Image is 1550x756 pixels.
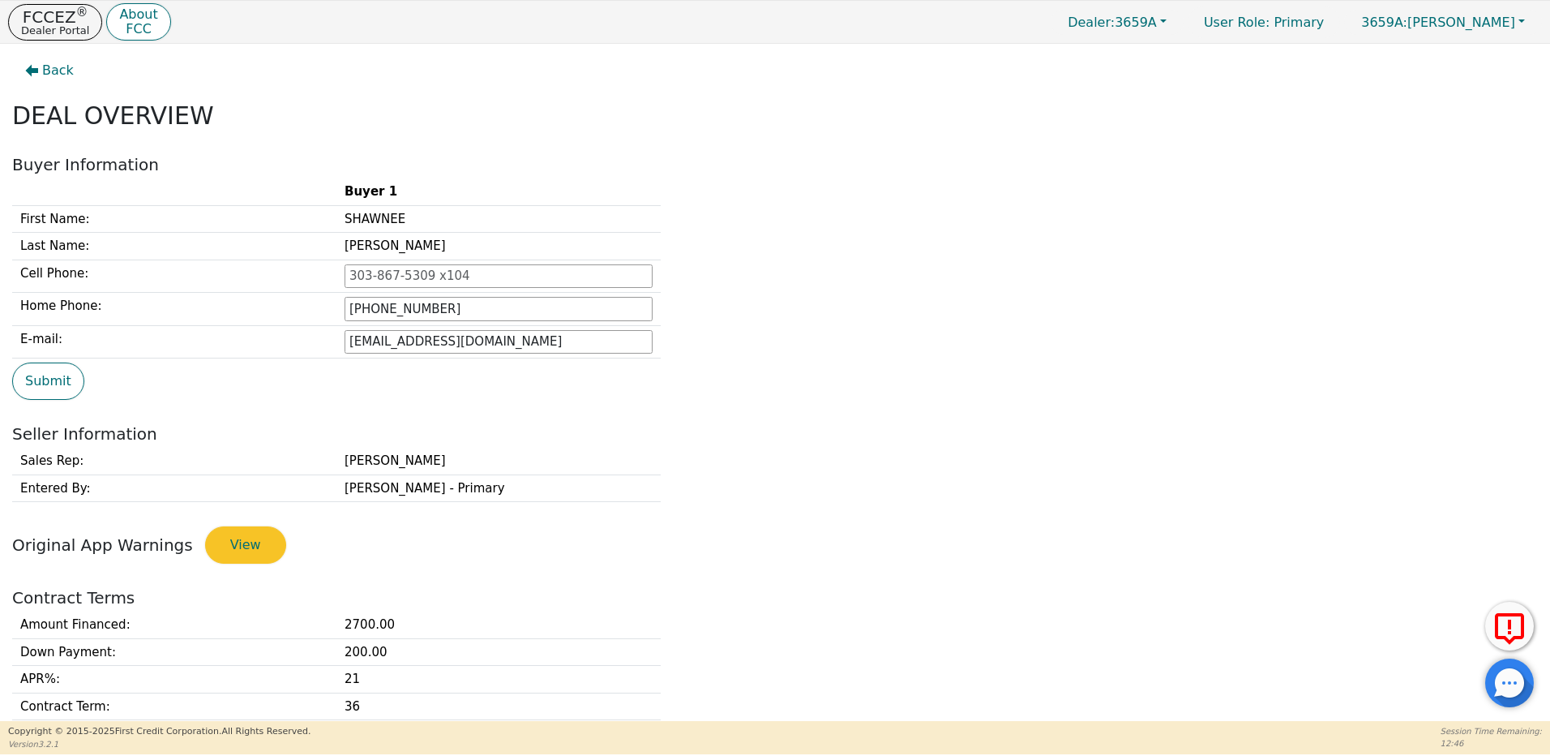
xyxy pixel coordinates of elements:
p: FCC [119,23,157,36]
td: Home Phone: [12,293,336,326]
p: Primary [1188,6,1340,38]
button: Dealer:3659A [1051,10,1184,35]
input: 303-867-5309 x104 [345,297,653,321]
a: User Role: Primary [1188,6,1340,38]
p: FCCEZ [21,9,89,25]
td: [PERSON_NAME] [336,233,661,260]
span: Dealer: [1068,15,1115,30]
input: 303-867-5309 x104 [345,264,653,289]
p: Session Time Remaining: [1441,725,1542,737]
span: 3659A [1068,15,1157,30]
button: Submit [12,363,84,400]
button: Back [12,52,87,89]
td: First Name: [12,205,336,233]
h2: Seller Information [12,424,1538,444]
button: AboutFCC [106,3,170,41]
td: E-mail: [12,325,336,359]
td: [PERSON_NAME] - Primary [336,475,661,502]
span: All Rights Reserved. [221,726,310,737]
td: 36 [336,693,661,720]
th: Buyer 1 [336,178,661,205]
sup: ® [76,5,88,19]
td: 200.00 [336,638,661,666]
p: Copyright © 2015- 2025 First Credit Corporation. [8,725,310,739]
td: Contract Term : [12,693,336,720]
button: FCCEZ®Dealer Portal [8,4,102,41]
button: 3659A:[PERSON_NAME] [1344,10,1542,35]
h2: Buyer Information [12,155,1538,174]
span: Original App Warnings [12,535,193,555]
td: Down Payment : [12,638,336,666]
h2: Contract Terms [12,588,1538,608]
td: Entered By: [12,475,336,502]
td: Monthly Payment : [12,720,336,748]
td: Cell Phone: [12,260,336,293]
h2: DEAL OVERVIEW [12,101,1538,131]
p: About [119,8,157,21]
td: APR% : [12,666,336,694]
span: 3659A: [1361,15,1407,30]
span: [PERSON_NAME] [1361,15,1515,30]
td: 103.09 [336,720,661,748]
td: SHAWNEE [336,205,661,233]
button: View [205,526,286,564]
button: Report Error to FCC [1485,602,1534,651]
td: [PERSON_NAME] [336,448,661,475]
p: Version 3.2.1 [8,738,310,750]
p: Dealer Portal [21,25,89,36]
td: Sales Rep: [12,448,336,475]
span: Back [42,61,74,80]
td: Last Name: [12,233,336,260]
td: Amount Financed : [12,612,336,638]
td: 21 [336,666,661,694]
p: 12:46 [1441,737,1542,750]
td: 2700.00 [336,612,661,638]
span: User Role : [1204,15,1270,30]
